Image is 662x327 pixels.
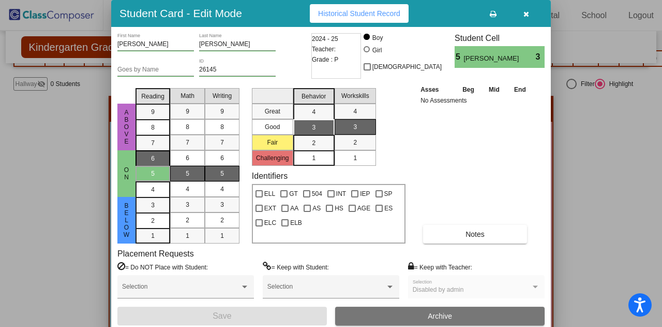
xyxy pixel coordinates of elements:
span: 4 [151,185,155,194]
span: 5 [455,51,463,63]
span: 8 [186,122,189,132]
span: Disabled by admin [413,286,464,293]
span: 504 [312,188,322,200]
span: 1 [186,231,189,240]
span: 3 [220,200,224,209]
span: SP [384,188,393,200]
span: 4 [186,184,189,194]
label: = Keep with Student: [263,262,329,272]
h3: Student Card - Edit Mode [119,7,242,20]
span: 1 [220,231,224,240]
div: Girl [372,46,382,55]
span: 9 [151,107,155,117]
span: 2024 - 25 [312,34,338,44]
span: 2 [353,138,357,147]
span: 1 [312,153,315,163]
span: INT [336,188,346,200]
span: Historical Student Record [318,9,400,18]
span: GT [289,188,298,200]
input: Enter ID [199,66,276,74]
span: ELB [290,217,302,229]
span: Teacher: [312,44,336,54]
span: 3 [312,123,315,132]
button: Archive [335,307,545,325]
span: 8 [151,123,155,132]
span: 6 [186,153,189,163]
span: IEP [360,188,370,200]
span: 1 [353,153,357,163]
span: Math [180,91,194,101]
label: = Keep with Teacher: [408,262,472,272]
span: 4 [312,107,315,117]
span: 3 [151,201,155,210]
span: ES [384,202,393,215]
span: AS [312,202,321,215]
span: ELC [264,217,276,229]
span: AA [290,202,298,215]
span: 3 [536,51,545,63]
span: 2 [186,216,189,225]
label: Identifiers [252,171,288,181]
button: Historical Student Record [310,4,409,23]
span: on [122,166,131,181]
span: AGE [357,202,370,215]
span: 4 [353,107,357,116]
span: 4 [220,184,224,194]
span: EXT [264,202,276,215]
span: 7 [186,138,189,147]
span: below [122,202,131,238]
th: Asses [418,84,455,95]
span: Reading [141,92,164,101]
span: Archive [428,312,452,320]
span: 7 [151,138,155,148]
td: No Assessments [418,95,533,106]
span: ELL [264,188,275,200]
th: Beg [455,84,482,95]
th: End [507,84,534,95]
span: Notes [465,230,485,238]
span: 3 [353,122,357,132]
span: 5 [151,169,155,178]
span: 2 [312,138,315,148]
th: Mid [482,84,506,95]
span: [PERSON_NAME] [463,53,521,64]
span: 2 [220,216,224,225]
span: 9 [220,107,224,116]
span: 8 [220,122,224,132]
span: 6 [151,154,155,163]
span: HS [335,202,343,215]
label: Placement Requests [117,249,194,259]
span: [DEMOGRAPHIC_DATA] [372,61,442,73]
span: 5 [220,169,224,178]
button: Save [117,307,327,325]
span: Writing [213,91,232,101]
div: Boy [372,33,383,42]
span: 1 [151,231,155,240]
span: Grade : P [312,54,338,65]
span: 2 [151,216,155,225]
span: Save [213,311,231,320]
span: Workskills [341,91,369,101]
label: = Do NOT Place with Student: [117,262,208,272]
h3: Student Cell [455,33,545,43]
span: 3 [186,200,189,209]
span: ABove [122,109,131,145]
span: Behavior [302,92,326,101]
span: 9 [186,107,189,116]
span: 5 [186,169,189,178]
span: 6 [220,153,224,163]
button: Notes [423,225,527,244]
span: 7 [220,138,224,147]
input: goes by name [117,66,194,74]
